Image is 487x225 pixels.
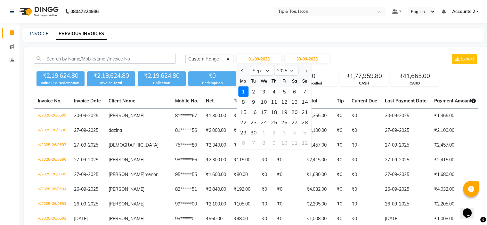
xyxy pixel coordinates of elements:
[430,167,480,182] td: ₹1,680.00
[238,138,248,148] div: Monday, October 6, 2025
[285,54,329,63] input: End Date
[70,3,99,20] b: 08047224946
[279,138,289,148] div: 10
[269,127,279,138] div: 2
[289,127,300,138] div: Saturday, October 4, 2025
[238,97,248,107] div: 8
[109,127,122,133] span: dazina
[238,86,248,97] div: 1
[452,54,477,64] button: Export
[248,86,259,97] div: 2
[269,117,279,127] div: 25
[230,197,258,212] td: ₹105.00
[109,186,144,192] span: [PERSON_NAME]
[74,142,98,148] span: 27-09-2025
[381,197,430,212] td: 26-09-2025
[259,117,269,127] div: 24
[230,123,258,138] td: ₹100.00
[87,80,135,86] div: Invoice Total
[74,157,98,163] span: 27-09-2025
[248,86,259,97] div: Tuesday, September 2, 2025
[237,54,281,63] input: Start Date
[74,201,98,207] span: 26-09-2025
[348,167,381,182] td: ₹0
[230,108,258,124] td: ₹65.00
[269,97,279,107] div: Thursday, September 11, 2025
[248,138,259,148] div: 7
[434,98,476,104] span: Payment Amount
[430,182,480,197] td: ₹4,032.00
[248,117,259,127] div: 23
[300,117,310,127] div: Sunday, September 28, 2025
[333,123,348,138] td: ₹0
[259,86,269,97] div: 3
[34,54,176,64] input: Search by Name/Mobile/Email/Invoice No
[74,216,88,221] span: [DATE]
[340,72,388,81] div: ₹1,77,959.80
[279,97,289,107] div: Friday, September 12, 2025
[109,98,135,104] span: Client Name
[348,108,381,124] td: ₹0
[248,127,259,138] div: 30
[34,167,70,182] td: V/2025-26/0595
[303,66,309,76] button: Next month
[259,97,269,107] div: Wednesday, September 10, 2025
[273,153,303,167] td: ₹0
[300,86,310,97] div: 7
[238,117,248,127] div: Monday, September 22, 2025
[279,107,289,117] div: 19
[300,117,310,127] div: 28
[37,80,85,86] div: Value (Ex. Redemption)
[202,167,230,182] td: ₹1,600.00
[348,182,381,197] td: ₹0
[259,107,269,117] div: 17
[279,127,289,138] div: 3
[461,56,474,62] span: Export
[430,153,480,167] td: ₹2,415.00
[269,107,279,117] div: 18
[300,107,310,117] div: 21
[259,127,269,138] div: 1
[202,138,230,153] td: ₹2,340.00
[290,72,337,81] div: 0
[259,138,269,148] div: 8
[34,123,70,138] td: V/2025-26/0598
[381,138,430,153] td: 27-09-2025
[289,107,300,117] div: Saturday, September 20, 2025
[279,117,289,127] div: Friday, September 26, 2025
[273,182,303,197] td: ₹0
[248,97,259,107] div: 9
[289,138,300,148] div: Saturday, October 11, 2025
[34,138,70,153] td: V/2025-26/0597
[300,127,310,138] div: 5
[259,86,269,97] div: Wednesday, September 3, 2025
[238,107,248,117] div: 15
[430,138,480,153] td: ₹2,457.00
[74,186,98,192] span: 26-09-2025
[289,76,300,86] div: Sa
[230,138,258,153] td: ₹117.00
[274,66,298,76] select: Select year
[109,142,158,148] span: [DEMOGRAPHIC_DATA]
[348,197,381,212] td: ₹0
[248,117,259,127] div: Tuesday, September 23, 2025
[259,138,269,148] div: Wednesday, October 8, 2025
[289,127,300,138] div: 4
[303,197,333,212] td: ₹2,205.00
[238,127,248,138] div: 29
[34,108,70,124] td: V/2025-26/0599
[109,172,144,177] span: [PERSON_NAME]
[333,197,348,212] td: ₹0
[248,138,259,148] div: Tuesday, October 7, 2025
[202,182,230,197] td: ₹3,840.00
[238,97,248,107] div: Monday, September 8, 2025
[303,153,333,167] td: ₹2,415.00
[273,197,303,212] td: ₹0
[303,167,333,182] td: ₹1,680.00
[269,86,279,97] div: Thursday, September 4, 2025
[138,80,186,86] div: Collection
[391,81,438,86] div: CARD
[34,197,70,212] td: V/2025-26/0593
[230,153,258,167] td: ₹115.00
[348,123,381,138] td: ₹0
